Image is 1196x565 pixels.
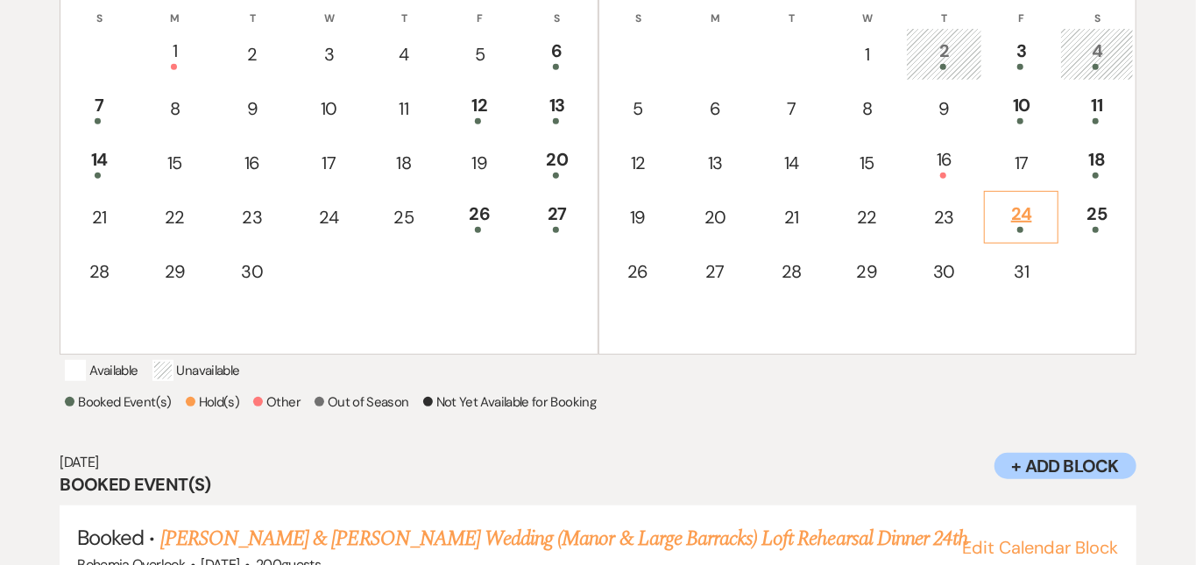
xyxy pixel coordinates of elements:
[1070,201,1123,233] div: 25
[1070,92,1123,124] div: 11
[994,453,1136,479] button: + Add Block
[72,258,126,285] div: 28
[72,146,126,179] div: 14
[839,258,895,285] div: 29
[687,150,744,176] div: 13
[223,258,280,285] div: 30
[152,360,240,381] p: Unavailable
[302,150,357,176] div: 17
[302,41,357,67] div: 3
[186,392,240,413] p: Hold(s)
[687,204,744,230] div: 20
[1070,38,1123,70] div: 4
[223,204,280,230] div: 23
[611,150,666,176] div: 12
[528,201,585,233] div: 27
[765,258,818,285] div: 28
[916,38,973,70] div: 2
[916,95,973,122] div: 9
[994,201,1049,233] div: 24
[916,258,973,285] div: 30
[377,150,431,176] div: 18
[994,150,1049,176] div: 17
[916,146,973,179] div: 16
[253,392,301,413] p: Other
[765,150,818,176] div: 14
[315,392,409,413] p: Out of Season
[147,95,202,122] div: 8
[223,95,280,122] div: 9
[611,258,666,285] div: 26
[528,38,585,70] div: 6
[687,95,744,122] div: 6
[452,201,507,233] div: 26
[452,150,507,176] div: 19
[77,524,144,551] span: Booked
[65,392,171,413] p: Booked Event(s)
[839,204,895,230] div: 22
[528,146,585,179] div: 20
[839,150,895,176] div: 15
[963,539,1119,556] button: Edit Calendar Block
[611,95,666,122] div: 5
[302,95,357,122] div: 10
[839,41,895,67] div: 1
[377,204,431,230] div: 25
[223,41,280,67] div: 2
[147,258,202,285] div: 29
[423,392,596,413] p: Not Yet Available for Booking
[765,95,818,122] div: 7
[147,150,202,176] div: 15
[916,204,973,230] div: 23
[611,204,666,230] div: 19
[60,453,1136,472] h6: [DATE]
[72,204,126,230] div: 21
[1070,146,1123,179] div: 18
[452,92,507,124] div: 12
[72,92,126,124] div: 7
[302,204,357,230] div: 24
[60,472,1136,497] h3: Booked Event(s)
[765,204,818,230] div: 21
[377,95,431,122] div: 11
[994,258,1049,285] div: 31
[377,41,431,67] div: 4
[452,41,507,67] div: 5
[223,150,280,176] div: 16
[994,92,1049,124] div: 10
[147,204,202,230] div: 22
[687,258,744,285] div: 27
[65,360,138,381] p: Available
[839,95,895,122] div: 8
[160,523,969,554] a: [PERSON_NAME] & [PERSON_NAME] Wedding (Manor & Large Barracks) Loft Rehearsal Dinner 24th
[994,38,1049,70] div: 3
[528,92,585,124] div: 13
[147,38,202,70] div: 1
